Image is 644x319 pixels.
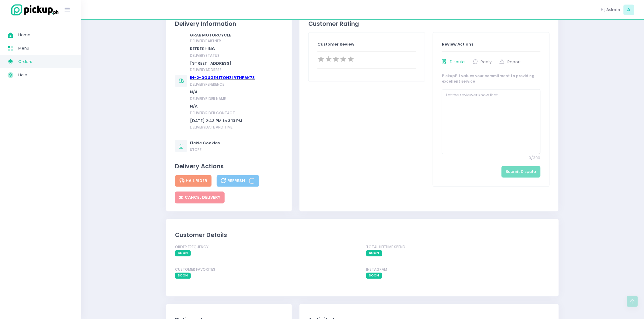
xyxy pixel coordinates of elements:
[190,60,255,67] div: [STREET_ADDRESS]
[179,195,221,201] span: CANCEL DELIVERY
[366,245,405,250] span: Total Lifetime Spend
[217,175,259,187] button: Refresh
[190,147,202,152] span: store
[366,273,382,279] span: soon
[190,103,255,109] div: N/A
[175,267,215,272] span: Customer Favorites
[607,7,621,13] span: Admin
[190,118,255,124] div: [DATE] 2:43 PM to 3:13 PM
[18,44,73,52] span: Menu
[308,19,550,28] div: Customer Rating
[175,231,550,240] div: Customer Details
[507,59,521,65] span: Report
[18,58,73,66] span: Orders
[601,7,606,13] span: Hi,
[18,71,73,79] span: Help
[450,59,465,65] span: Dispute
[442,41,473,47] span: Review Actions
[190,140,220,146] div: Fickle Cookies
[175,175,212,187] button: Hail Rider
[179,178,208,184] span: Hail Rider
[190,75,255,81] a: IN-2-0GUGE4ITQNZLRTHPAK73
[190,96,226,101] span: delivery rider name
[190,89,255,95] div: N/A
[366,250,382,256] span: soon
[175,245,208,250] span: Order Frequency
[190,82,225,87] span: delivery reference
[442,73,541,84] div: PickupPH values your commitment to providing excellent service
[624,5,634,15] span: A
[190,67,222,72] span: delivery address
[8,3,59,16] img: logo
[175,192,225,203] button: CANCEL DELIVERY
[175,19,283,28] div: Delivery Information
[481,59,492,65] span: Reply
[502,166,541,178] button: Submit Dispute
[442,155,541,161] span: 0 / 300
[190,125,233,130] span: Delivery date and time
[175,250,191,256] span: soon
[366,267,387,272] span: Instagram
[190,38,221,43] span: delivery partner
[18,31,73,39] span: Home
[190,53,220,58] span: delivery status
[190,110,235,115] span: delivery rider contact
[190,32,255,44] div: GRAB MOTORCYCLE
[175,162,283,171] div: Delivery Actions
[190,46,255,52] div: REFRESHING
[317,41,354,47] span: Customer Review
[175,273,191,279] span: soon
[221,178,245,184] span: Refresh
